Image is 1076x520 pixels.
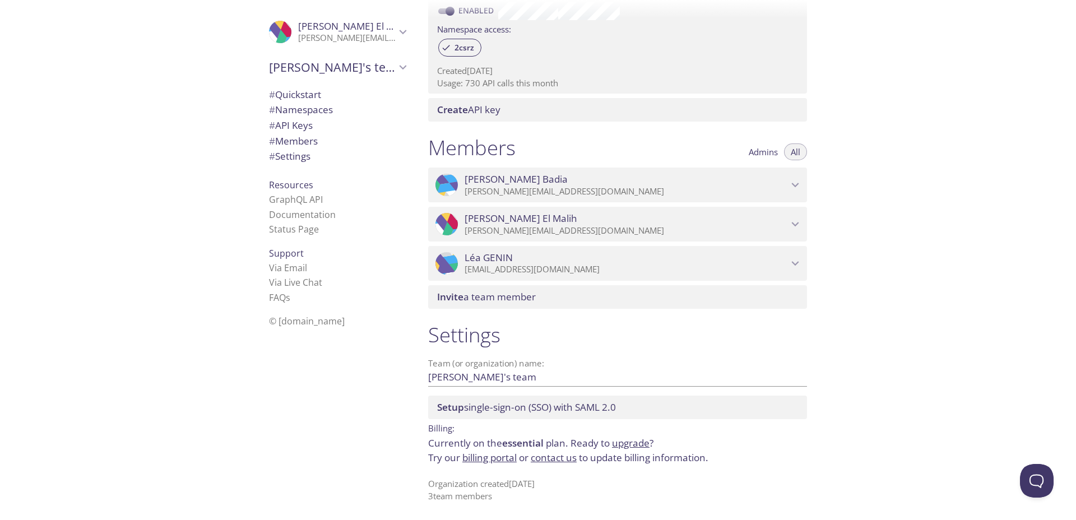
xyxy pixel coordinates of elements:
[437,290,463,303] span: Invite
[298,20,411,32] span: [PERSON_NAME] El Malih
[465,225,788,236] p: [PERSON_NAME][EMAIL_ADDRESS][DOMAIN_NAME]
[428,451,708,464] span: Try our or to update billing information.
[269,315,345,327] span: © [DOMAIN_NAME]
[260,87,415,103] div: Quickstart
[612,437,650,449] a: upgrade
[269,103,275,116] span: #
[269,276,322,289] a: Via Live Chat
[260,13,415,50] div: David El Malih
[428,436,807,465] p: Currently on the plan.
[784,143,807,160] button: All
[502,437,544,449] span: essential
[260,53,415,82] div: David's team
[428,285,807,309] div: Invite a team member
[437,103,500,116] span: API key
[437,65,798,77] p: Created [DATE]
[269,150,275,162] span: #
[428,207,807,242] div: David El Malih
[269,119,275,132] span: #
[428,396,807,419] div: Setup SSO
[298,32,396,44] p: [PERSON_NAME][EMAIL_ADDRESS][DOMAIN_NAME]
[269,179,313,191] span: Resources
[437,290,536,303] span: a team member
[571,437,653,449] span: Ready to ?
[438,39,481,57] div: 2csrz
[531,451,577,464] a: contact us
[260,133,415,149] div: Members
[269,88,275,101] span: #
[465,212,577,225] span: [PERSON_NAME] El Malih
[428,419,807,435] p: Billing:
[465,264,788,275] p: [EMAIL_ADDRESS][DOMAIN_NAME]
[448,43,481,53] span: 2csrz
[260,102,415,118] div: Namespaces
[437,401,464,414] span: Setup
[428,98,807,122] div: Create API Key
[428,478,807,502] p: Organization created [DATE] 3 team member s
[428,135,516,160] h1: Members
[1020,464,1054,498] iframe: Help Scout Beacon - Open
[269,134,318,147] span: Members
[269,88,321,101] span: Quickstart
[260,118,415,133] div: API Keys
[428,246,807,281] div: Léa GENIN
[465,186,788,197] p: [PERSON_NAME][EMAIL_ADDRESS][DOMAIN_NAME]
[269,208,336,221] a: Documentation
[428,168,807,202] div: Raphaël Badia
[742,143,785,160] button: Admins
[465,173,568,185] span: [PERSON_NAME] Badia
[260,148,415,164] div: Team Settings
[269,103,333,116] span: Namespaces
[269,134,275,147] span: #
[428,322,807,347] h1: Settings
[437,401,616,414] span: single-sign-on (SSO) with SAML 2.0
[269,150,310,162] span: Settings
[437,20,511,36] label: Namespace access:
[269,193,323,206] a: GraphQL API
[437,103,468,116] span: Create
[462,451,517,464] a: billing portal
[428,359,545,368] label: Team (or organization) name:
[437,77,798,89] p: Usage: 730 API calls this month
[286,291,290,304] span: s
[269,291,290,304] a: FAQ
[465,252,513,264] span: Léa GENIN
[269,59,396,75] span: [PERSON_NAME]'s team
[269,223,319,235] a: Status Page
[269,262,307,274] a: Via Email
[269,119,313,132] span: API Keys
[269,247,304,259] span: Support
